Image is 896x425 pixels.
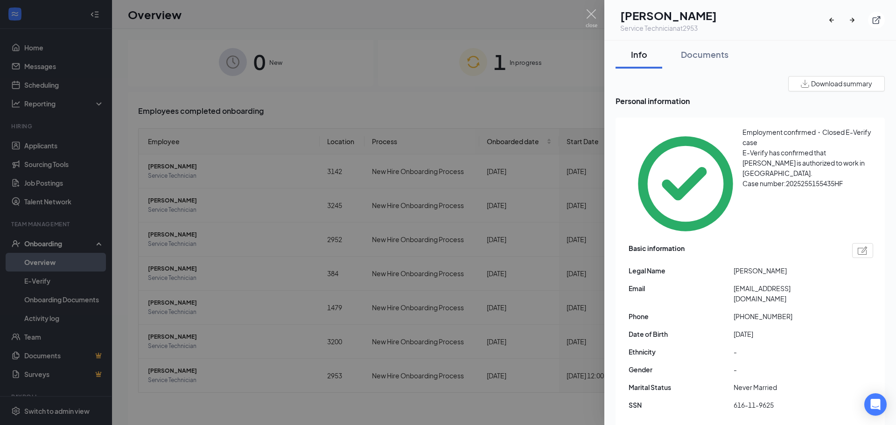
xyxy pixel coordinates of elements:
svg: ArrowRight [847,15,857,25]
span: SSN [629,400,734,410]
span: [EMAIL_ADDRESS][DOMAIN_NAME] [734,283,839,304]
svg: ArrowLeftNew [827,15,836,25]
span: Date of Birth [629,329,734,339]
span: Marital Status [629,382,734,392]
span: Download summary [811,79,872,89]
span: Basic information [629,243,685,258]
span: [PHONE_NUMBER] [734,311,839,321]
button: ArrowLeftNew [827,12,844,28]
span: E-Verify has confirmed that [PERSON_NAME] is authorized to work in [GEOGRAPHIC_DATA]. [742,148,865,177]
button: Download summary [788,76,885,91]
span: Email [629,283,734,293]
span: Personal information [616,95,885,107]
div: Open Intercom Messenger [864,393,887,416]
h1: [PERSON_NAME] [620,7,717,23]
span: Legal Name [629,265,734,276]
span: - [734,347,839,357]
svg: CheckmarkCircle [629,127,742,241]
span: Phone [629,311,734,321]
div: Info [625,49,653,60]
span: Case number: 2025255155435HF [742,179,843,188]
span: 616-11-9625 [734,400,839,410]
div: Documents [681,49,728,60]
svg: ExternalLink [872,15,881,25]
span: Employment confirmed・Closed E-Verify case [742,128,871,146]
span: - [734,364,839,375]
span: Never Married [734,382,839,392]
button: ArrowRight [847,12,864,28]
button: ExternalLink [868,12,885,28]
span: Ethnicity [629,347,734,357]
span: Gender [629,364,734,375]
span: [DATE] [734,329,839,339]
span: [PERSON_NAME] [734,265,839,276]
div: Service Technician at 2953 [620,23,717,33]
